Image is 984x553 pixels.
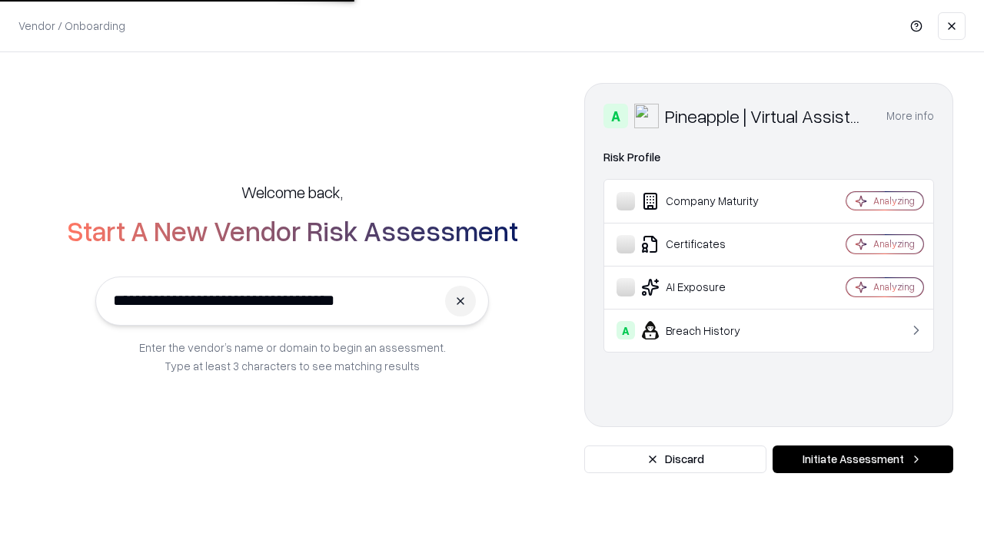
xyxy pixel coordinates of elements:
[603,148,934,167] div: Risk Profile
[139,338,446,375] p: Enter the vendor’s name or domain to begin an assessment. Type at least 3 characters to see match...
[634,104,659,128] img: Pineapple | Virtual Assistant Agency
[617,192,800,210] div: Company Maturity
[886,102,934,130] button: More info
[773,445,953,473] button: Initiate Assessment
[873,237,915,250] div: Analyzing
[873,280,915,293] div: Analyzing
[617,278,800,296] div: AI Exposure
[617,321,635,339] div: A
[67,215,518,246] h2: Start A New Vendor Risk Assessment
[603,104,628,128] div: A
[241,181,343,203] h5: Welcome back,
[617,235,800,253] div: Certificates
[873,194,915,207] div: Analyzing
[617,321,800,339] div: Breach History
[584,445,766,473] button: Discard
[18,18,125,34] p: Vendor / Onboarding
[665,104,868,128] div: Pineapple | Virtual Assistant Agency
